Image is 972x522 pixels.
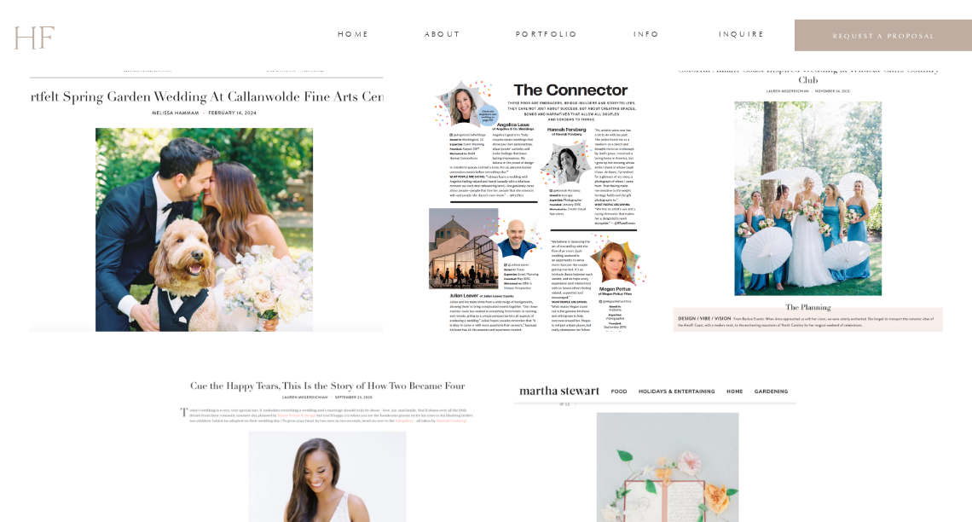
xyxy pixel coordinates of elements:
a: home [338,28,367,43]
a: HF [13,12,54,59]
a: INQUIRE [719,28,762,43]
a: INFO [632,28,662,43]
a: portfolio [516,28,576,43]
a: about [425,28,459,43]
a: REQUEST A PROPOSAL [807,31,961,39]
